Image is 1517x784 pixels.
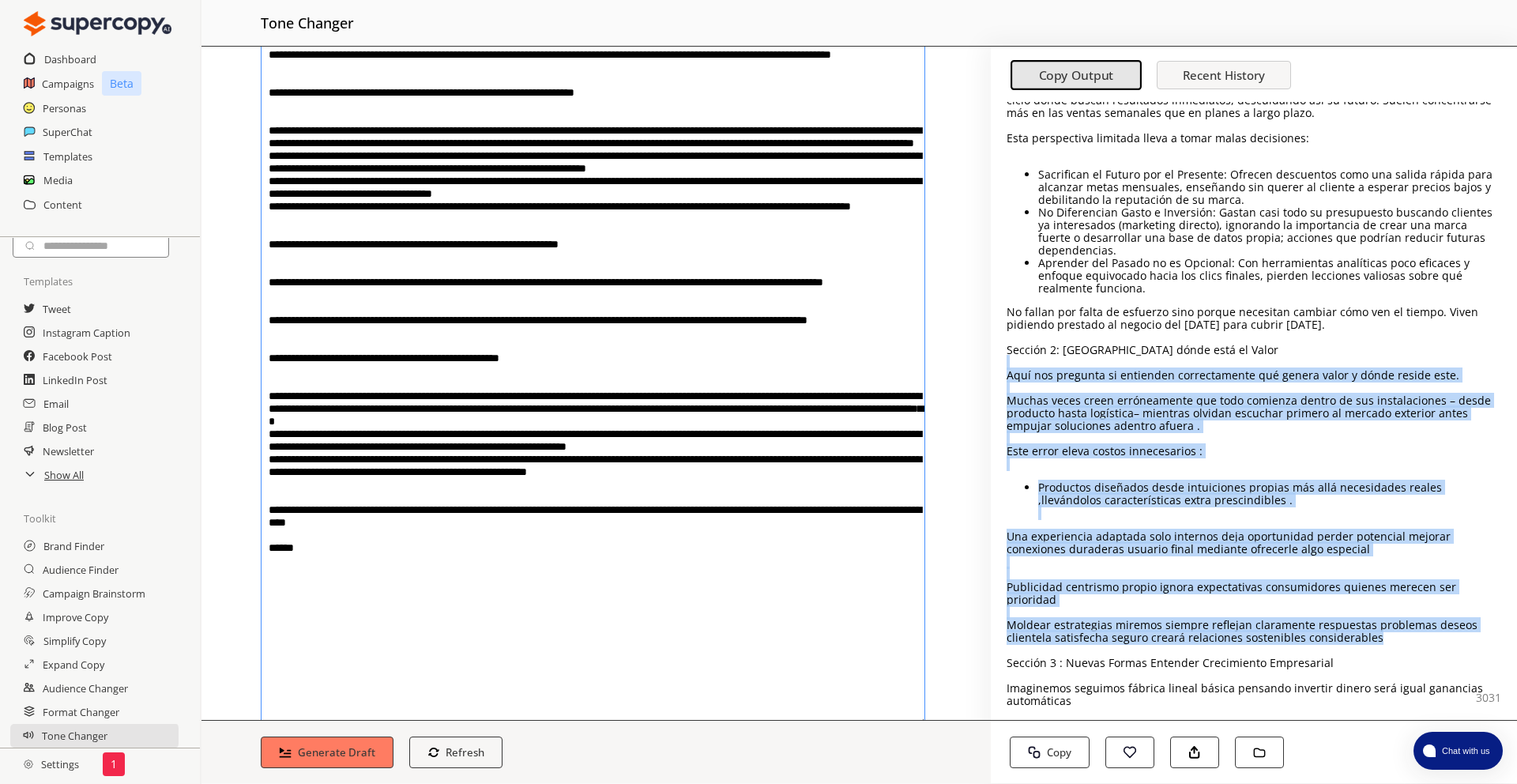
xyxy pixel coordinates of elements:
[1007,81,1501,119] p: El gran problema para estas empresas es cómo gestionan el tiempo. Están atrapadas en un ciclo don...
[43,605,108,629] a: Improve Copy
[1038,206,1501,257] p: No Diferencian Gasto e Inversión: Gastan casi todo su presupuesto buscando clientes ya interesado...
[1039,67,1114,84] b: Copy Output
[43,700,119,724] a: Format Changer
[43,297,71,321] a: Tweet
[1007,132,1501,145] p: Esta perspectiva limitada lleva a tomar malas decisiones:
[1007,344,1501,356] p: Sección 2: [GEOGRAPHIC_DATA] dónde está el Valor
[43,193,82,217] a: Content
[1157,61,1291,89] button: Recent History
[409,737,503,768] button: Refresh
[44,463,84,487] a: Show All
[24,759,33,769] img: Close
[43,534,104,558] a: Brand Finder
[446,745,484,759] b: Refresh
[43,392,69,416] a: Email
[1476,692,1501,704] p: 3031
[1007,530,1501,556] p: Una experiencia adaptada solo internos deja oportunidad perder potencial mejorar conexiones durad...
[43,168,73,192] a: Media
[298,745,375,759] b: Generate Draft
[43,321,130,345] a: Instagram Caption
[43,345,112,368] a: Facebook Post
[111,758,117,771] p: 1
[43,145,92,168] a: Templates
[1010,737,1090,768] button: Copy
[43,677,128,700] a: Audience Changer
[1011,61,1142,91] button: Copy Output
[43,439,94,463] a: Newsletter
[43,416,87,439] a: Blog Post
[1007,369,1501,382] p: Aquí nos pregunta si entienden correctamente qué genera valor y dónde reside este.
[261,8,354,38] h2: tone changer
[261,737,393,768] button: Generate Draft
[43,120,92,144] a: SuperChat
[1038,481,1501,507] p: Productos diseñados desde intuiciones propias más allá necesidades reales ,llevándolos caracterís...
[43,582,145,605] a: Campaign Brainstorm
[1007,445,1501,458] p: Este error eleva costos innecesarios :
[1007,619,1501,644] p: Moldear estrategias miremos siempre reflejan claramente respuestas problemas deseos clientela sat...
[43,368,107,392] a: LinkedIn Post
[42,72,94,96] a: Campaigns
[43,96,86,120] a: Personas
[43,558,119,582] a: Audience Finder
[44,47,96,71] a: Dashboard
[1038,257,1501,295] p: Aprender del Pasado no es Opcional: Con herramientas analíticas poco eficaces y enfoque equivocad...
[43,653,104,677] a: Expand Copy
[1007,394,1501,432] p: Muchas veces creen erróneamente que todo comienza dentro de sus instalaciones – desde producto ha...
[42,724,107,748] a: Tone Changer
[1183,67,1265,83] b: Recent History
[1007,306,1501,331] p: No fallan por falta de esfuerzo sino porque necesitan cambiar cómo ven el tiempo. Viven pidiendo ...
[1436,744,1493,757] span: Chat with us
[24,8,171,40] img: Close
[1413,732,1503,770] button: atlas-launcher
[1007,682,1501,707] p: Imaginemos seguimos fábrica lineal básica pensando invertir dinero será igual ganancias automáticas
[43,629,106,653] a: Simplify Copy
[102,71,141,96] p: Beta
[1038,168,1501,206] p: Sacrifican el Futuro por el Presente: Ofrecen descuentos como una salida rápida para alcanzar met...
[1047,745,1071,759] b: Copy
[1007,581,1501,606] p: Publicidad centrismo propio ignora expectativas consumidores quienes merecen ser prioridad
